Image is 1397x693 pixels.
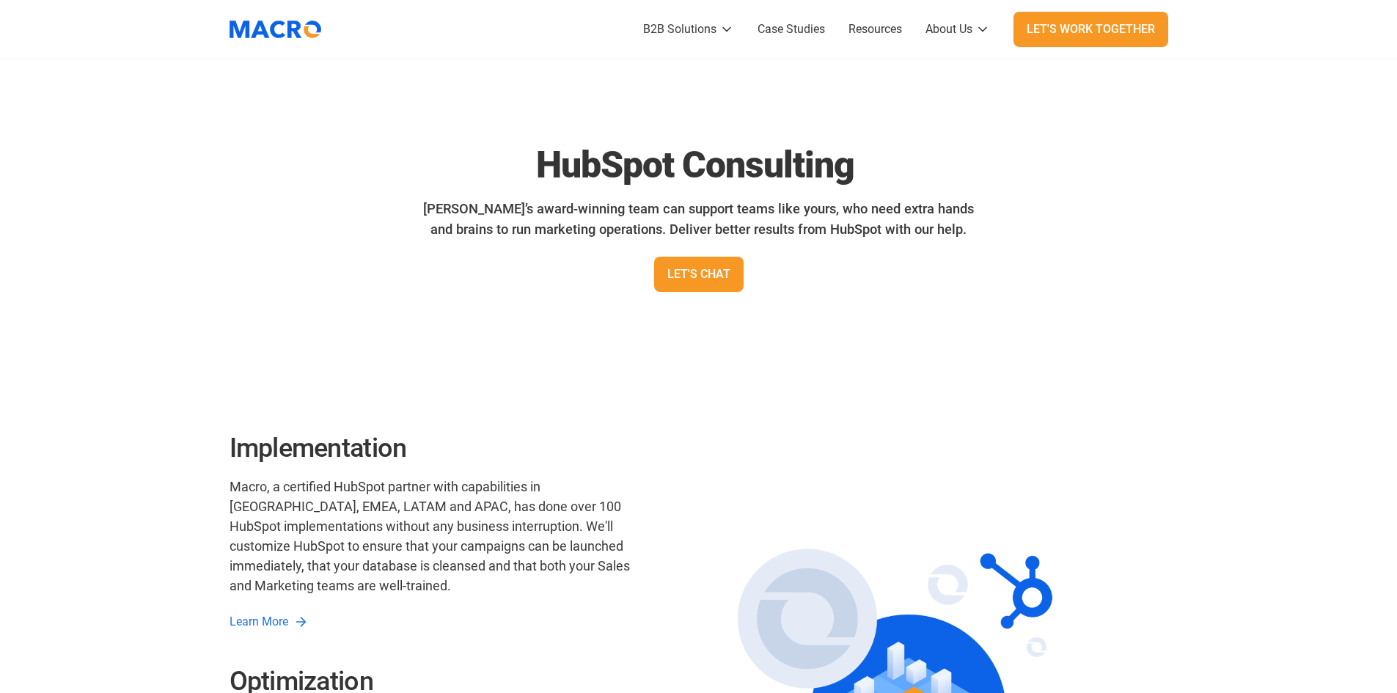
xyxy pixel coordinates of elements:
[417,199,980,239] div: [PERSON_NAME]’s award-winning team can support teams like yours, who need extra hands and brains ...
[230,613,309,631] a: Learn More
[643,21,716,38] div: B2B Solutions
[230,615,288,628] span: Learn More
[230,143,1161,187] h1: HubSpot Consulting
[222,11,329,48] img: Macromator Logo
[925,21,972,38] div: About Us
[230,433,632,464] h3: Implementation
[230,477,632,595] div: Macro, a certified HubSpot partner with capabilities in [GEOGRAPHIC_DATA], EMEA, LATAM and APAC, ...
[654,257,744,292] a: LET'S CHAT
[230,11,332,48] a: home
[1013,12,1168,47] a: Let's Work Together
[667,265,730,283] div: LET'S CHAT
[1027,21,1155,38] div: Let's Work Together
